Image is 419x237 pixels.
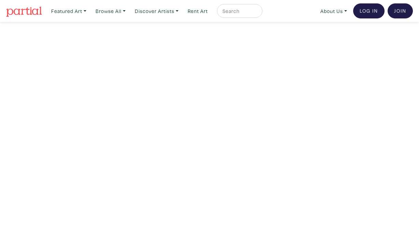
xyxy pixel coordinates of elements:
a: Join [388,3,413,18]
a: About Us [317,4,350,18]
a: Featured Art [48,4,89,18]
a: Browse All [92,4,129,18]
a: Log In [353,3,385,18]
a: Discover Artists [132,4,182,18]
a: Rent Art [185,4,211,18]
input: Search [222,7,256,15]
